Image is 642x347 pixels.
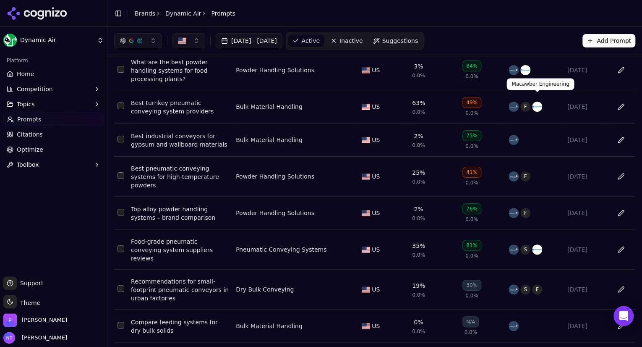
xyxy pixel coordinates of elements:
[17,70,34,78] span: Home
[412,72,425,79] span: 0.0%
[509,171,519,181] img: schenck process
[18,334,67,342] span: [PERSON_NAME]
[236,172,314,181] a: Powder Handling Solutions
[117,66,124,73] button: Select row 1
[412,242,425,250] div: 35%
[117,172,124,179] button: Select row 4
[372,245,380,254] span: US
[412,109,425,116] span: 0.0%
[512,81,569,87] p: Macawber Engineering
[372,66,380,74] span: US
[362,210,370,216] img: US flag
[532,102,542,112] img: macawber engineering
[614,133,628,147] button: Edit in sheet
[509,284,519,294] img: schenck process
[3,54,104,67] div: Platform
[236,285,294,294] div: Dry Bulk Conveying
[236,103,303,111] a: Bulk Material Handling
[412,281,425,290] div: 19%
[582,34,635,47] button: Add Prompt
[17,85,53,93] span: Competition
[509,244,519,255] img: schenck process
[372,285,380,294] span: US
[17,145,43,154] span: Optimize
[3,67,104,81] a: Home
[567,245,607,254] div: [DATE]
[412,252,425,258] span: 0.0%
[464,329,477,336] span: 0.0%
[131,164,229,189] a: Best pneumatic conveying systems for high-temperature powders
[567,66,607,74] div: [DATE]
[520,244,530,255] span: S
[131,58,229,83] a: What are the best powder handling systems for food processing plants?
[3,143,104,156] a: Optimize
[520,171,530,181] span: F
[236,209,314,217] a: Powder Handling Solutions
[414,132,423,140] div: 2%
[3,158,104,171] button: Toolbox
[412,99,425,107] div: 63%
[326,34,367,47] a: Inactive
[412,168,425,177] div: 25%
[412,292,425,298] span: 0.0%
[211,9,235,18] span: Prompts
[236,66,314,74] div: Powder Handling Solutions
[520,65,530,75] img: macawber engineering
[117,322,124,329] button: Select row 8
[135,9,235,18] nav: breadcrumb
[288,34,324,47] a: Active
[412,179,425,185] span: 0.0%
[22,316,67,324] span: Perrill
[362,137,370,143] img: US flag
[17,279,43,287] span: Support
[509,208,519,218] img: schenck process
[465,216,478,223] span: 0.0%
[462,280,481,291] div: 30%
[17,130,43,139] span: Citations
[3,82,104,96] button: Competition
[414,62,423,71] div: 3%
[362,287,370,293] img: US flag
[567,209,607,217] div: [DATE]
[17,115,42,124] span: Prompts
[509,65,519,75] img: schenck process
[131,99,229,116] a: Best turnkey pneumatic conveying system providers
[362,67,370,74] img: US flag
[20,37,94,44] span: Dynamic Air
[131,205,229,222] div: Top alloy powder handling systems – brand comparison
[302,37,320,45] span: Active
[462,60,481,71] div: 84%
[369,34,423,47] a: Suggestions
[414,318,423,326] div: 0%
[509,102,519,112] img: schenck process
[462,167,481,178] div: 41%
[372,322,380,330] span: US
[362,323,370,329] img: US flag
[131,277,229,302] a: Recommendations for small-footprint pneumatic conveyors in urban factories
[3,113,104,126] a: Prompts
[465,110,478,116] span: 0.0%
[412,215,425,222] span: 0.0%
[414,205,423,213] div: 2%
[509,321,519,331] img: schenck process
[613,306,634,326] div: Open Intercom Messenger
[567,285,607,294] div: [DATE]
[117,136,124,142] button: Select row 3
[3,313,17,327] img: Perrill
[614,170,628,183] button: Edit in sheet
[509,135,519,145] img: schenck process
[3,34,17,47] img: Dynamic Air
[236,136,303,144] div: Bulk Material Handling
[236,322,303,330] a: Bulk Material Handling
[17,100,35,108] span: Topics
[465,179,478,186] span: 0.0%
[614,63,628,77] button: Edit in sheet
[614,243,628,256] button: Edit in sheet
